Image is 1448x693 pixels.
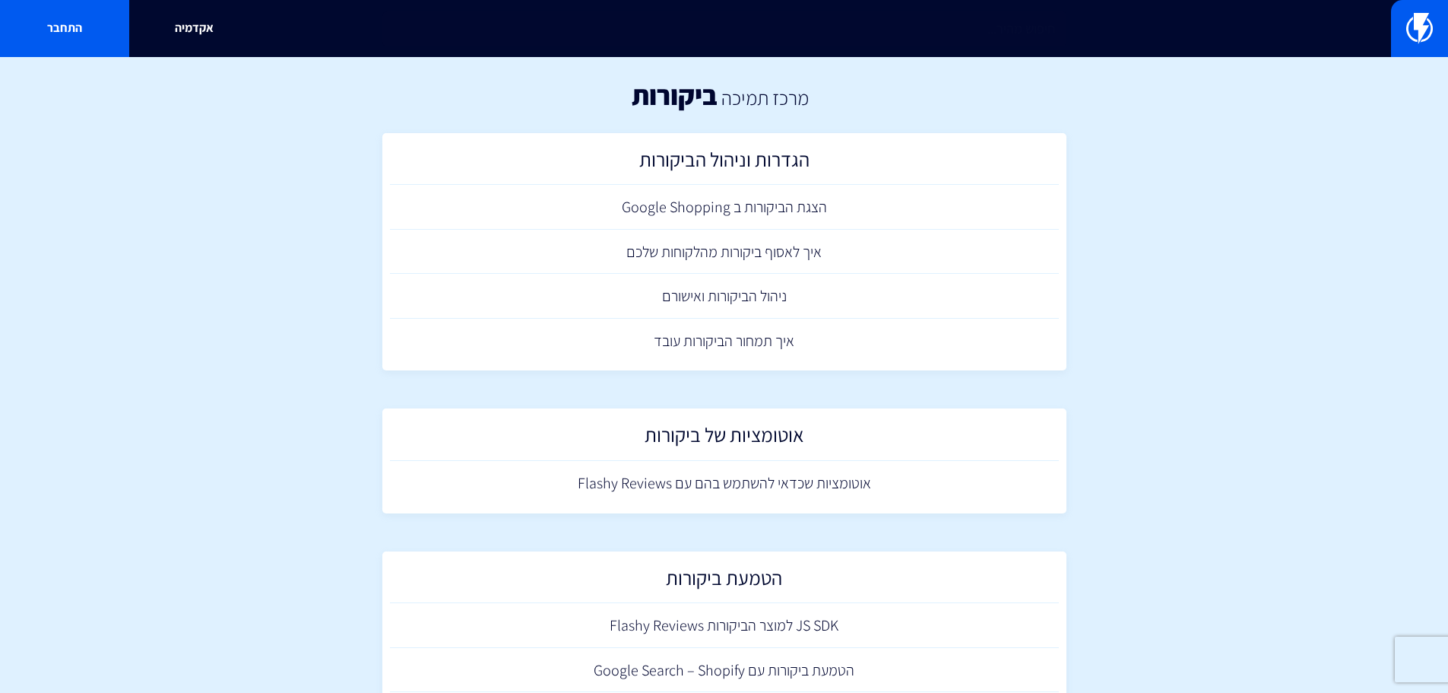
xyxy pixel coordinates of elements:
input: חיפוש מהיר... [382,11,1066,46]
a: מרכז תמיכה [721,84,809,110]
a: הטמעת ביקורות [390,559,1059,604]
a: הטמעת ביקורות עם Google Search – Shopify [390,648,1059,693]
h2: הטמעת ביקורות [398,567,1051,596]
a: JS SDK למוצר הביקורות Flashy Reviews [390,603,1059,648]
a: איך תמחור הביקורות עובד [390,319,1059,364]
h2: הגדרות וניהול הביקורות [398,148,1051,178]
a: הצגת הביקורות ב Google Shopping [390,185,1059,230]
a: אוטומציות שכדאי להשתמש בהם עם Flashy Reviews [390,461,1059,506]
a: אוטומציות של ביקורות [390,416,1059,461]
a: איך לאסוף ביקורות מהלקוחות שלכם [390,230,1059,275]
a: הגדרות וניהול הביקורות [390,141,1059,186]
h1: ביקורות [632,80,718,110]
h2: אוטומציות של ביקורות [398,424,1051,453]
a: ניהול הביקורות ואישורם [390,274,1059,319]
